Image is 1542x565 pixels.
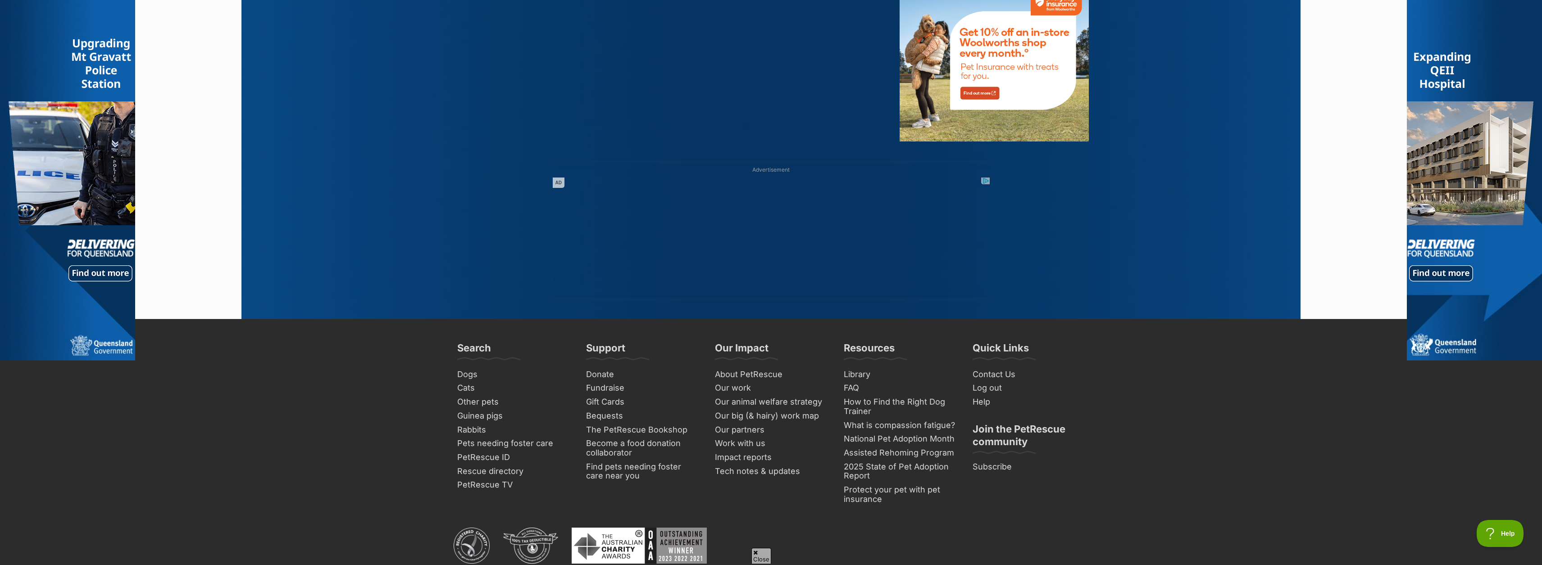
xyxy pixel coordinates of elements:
a: PetRescue TV [454,478,573,492]
iframe: Help Scout Beacon - Open [1477,520,1524,547]
a: Protect your pet with pet insurance [840,483,960,506]
a: Subscribe [969,460,1089,474]
a: Cats [454,381,573,395]
a: 2025 State of Pet Adoption Report [840,460,960,483]
h3: Search [457,342,491,360]
a: Assisted Rehoming Program [840,446,960,460]
a: How to Find the Right Dog Trainer [840,395,960,418]
a: Contact Us [969,368,1089,382]
a: Dogs [454,368,573,382]
h3: Support [586,342,625,360]
a: Help [969,395,1089,409]
div: Advertisement [553,161,990,301]
a: Rescue directory [454,465,573,478]
h3: Join the PetRescue community [973,423,1085,453]
a: Our animal welfare strategy [711,395,831,409]
a: FAQ [840,381,960,395]
a: Donate [582,368,702,382]
a: National Pet Adoption Month [840,432,960,446]
img: Australian Charity Awards - Outstanding Achievement Winner 2023 - 2022 - 2021 [572,528,707,564]
a: The PetRescue Bookshop [582,423,702,437]
a: Other pets [454,395,573,409]
a: Find pets needing foster care near you [582,460,702,483]
span: Close [751,548,771,564]
a: Guinea pigs [454,409,573,423]
a: Impact reports [711,451,831,465]
a: About PetRescue [711,368,831,382]
a: Our partners [711,423,831,437]
a: Become a food donation collaborator [582,437,702,460]
a: Tech notes & updates [711,465,831,478]
h3: Resources [844,342,895,360]
a: Our work [711,381,831,395]
a: Library [840,368,960,382]
span: AD [553,178,564,188]
img: DGR [503,528,558,564]
a: Log out [969,381,1089,395]
a: Our big (& hairy) work map [711,409,831,423]
a: Rabbits [454,423,573,437]
a: PetRescue ID [454,451,573,465]
a: Fundraise [582,381,702,395]
img: ACNC [454,528,490,564]
a: Bequests [582,409,702,423]
a: Gift Cards [582,395,702,409]
a: What is compassion fatigue? [840,419,960,433]
a: Work with us [711,437,831,451]
h3: Our Impact [715,342,769,360]
h3: Quick Links [973,342,1029,360]
a: Pets needing foster care [454,437,573,451]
